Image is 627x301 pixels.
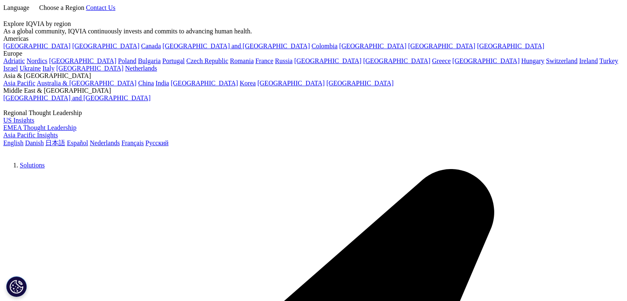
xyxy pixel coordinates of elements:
a: Colombia [312,42,338,49]
a: Contact Us [86,4,115,11]
a: France [256,57,274,64]
a: Nordics [26,57,47,64]
button: Cookies Settings [6,276,27,297]
a: India [155,80,169,87]
a: Solutions [20,162,45,169]
span: Language [3,4,29,11]
div: Europe [3,50,624,57]
a: Hungary [521,57,544,64]
a: Korea [240,80,256,87]
a: China [138,80,154,87]
div: Explore IQVIA by region [3,20,624,28]
div: Americas [3,35,624,42]
a: Turkey [599,57,618,64]
a: EMEA Thought Leadership [3,124,76,131]
div: Asia & [GEOGRAPHIC_DATA] [3,72,624,80]
a: Asia Pacific Insights [3,132,58,139]
a: Netherlands [125,65,157,72]
a: [GEOGRAPHIC_DATA] [452,57,519,64]
a: Poland [118,57,136,64]
a: Bulgaria [138,57,161,64]
a: [GEOGRAPHIC_DATA] [3,42,70,49]
a: Ireland [579,57,598,64]
a: [GEOGRAPHIC_DATA] [339,42,406,49]
a: Israel [3,65,18,72]
a: Nederlands [90,139,120,146]
a: Greece [432,57,451,64]
div: Middle East & [GEOGRAPHIC_DATA] [3,87,624,94]
div: As a global community, IQVIA continuously invests and commits to advancing human health. [3,28,624,35]
a: [GEOGRAPHIC_DATA] [56,65,123,72]
span: Choose a Region [39,4,84,11]
a: [GEOGRAPHIC_DATA] [72,42,139,49]
a: Romania [230,57,254,64]
a: [GEOGRAPHIC_DATA] [477,42,544,49]
a: Russia [275,57,293,64]
a: US Insights [3,117,34,124]
a: [GEOGRAPHIC_DATA] [171,80,238,87]
a: [GEOGRAPHIC_DATA] [408,42,475,49]
div: Regional Thought Leadership [3,109,624,117]
a: Switzerland [546,57,577,64]
a: Danish [25,139,44,146]
a: [GEOGRAPHIC_DATA] [257,80,324,87]
a: [GEOGRAPHIC_DATA] [49,57,116,64]
a: Français [122,139,144,146]
a: [GEOGRAPHIC_DATA] [326,80,394,87]
a: [GEOGRAPHIC_DATA] and [GEOGRAPHIC_DATA] [3,94,150,101]
a: Italy [42,65,54,72]
a: Australia & [GEOGRAPHIC_DATA] [37,80,136,87]
a: English [3,139,23,146]
a: [GEOGRAPHIC_DATA] and [GEOGRAPHIC_DATA] [162,42,310,49]
a: [GEOGRAPHIC_DATA] [363,57,430,64]
a: Español [67,139,88,146]
a: Русский [146,139,169,146]
a: Czech Republic [186,57,228,64]
a: [GEOGRAPHIC_DATA] [294,57,362,64]
a: 日本語 [45,139,65,146]
a: Ukraine [20,65,41,72]
a: Adriatic [3,57,25,64]
a: Portugal [162,57,185,64]
a: Canada [141,42,161,49]
a: Asia Pacific [3,80,35,87]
